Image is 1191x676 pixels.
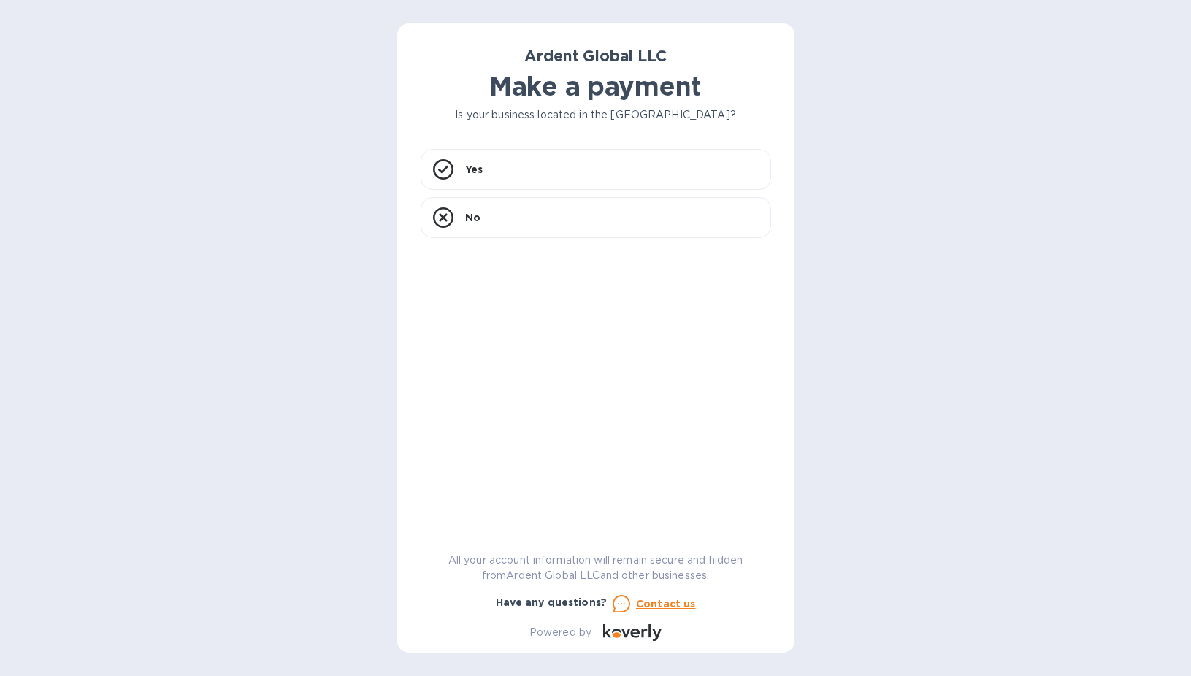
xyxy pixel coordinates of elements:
p: Powered by [529,625,591,640]
h1: Make a payment [421,71,771,101]
p: All your account information will remain secure and hidden from Ardent Global LLC and other busin... [421,553,771,583]
p: No [465,210,480,225]
b: Have any questions? [496,596,608,608]
u: Contact us [636,598,696,610]
p: Is your business located in the [GEOGRAPHIC_DATA]? [421,107,771,123]
b: Ardent Global LLC [524,47,666,65]
p: Yes [465,162,483,177]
